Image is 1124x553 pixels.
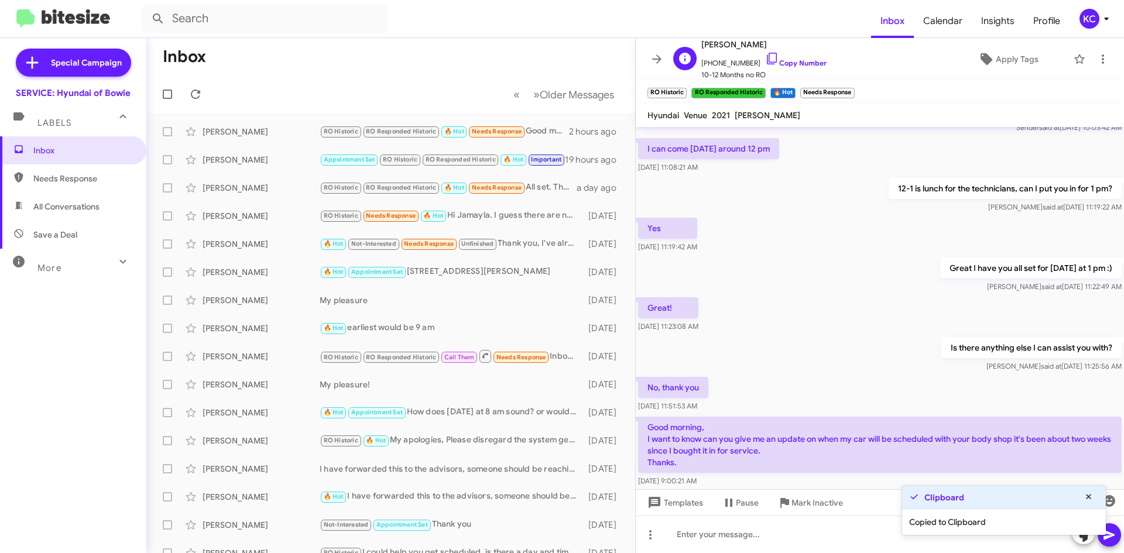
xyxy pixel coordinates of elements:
span: « [513,87,520,102]
div: [DATE] [582,322,626,334]
div: a day ago [577,182,626,194]
span: [PHONE_NUMBER] [701,51,827,69]
span: RO Responded Historic [366,184,436,191]
small: Needs Response [800,88,854,98]
span: said at [1041,282,1062,291]
span: Labels [37,118,71,128]
span: 🔥 Hot [324,493,344,500]
span: Sender [DATE] 10:03:42 AM [1016,123,1122,132]
span: Needs Response [472,184,522,191]
a: Calendar [914,4,972,38]
div: I have forwarded this to the advisors, someone should be reaching out with pricing [320,463,582,475]
span: [PERSON_NAME] [DATE] 11:19:22 AM [988,202,1122,211]
span: RO Historic [324,184,358,191]
div: [PERSON_NAME] [203,435,320,446]
div: Inbound Call [320,349,582,363]
button: Next [526,83,621,107]
div: KC [1080,9,1099,29]
div: [PERSON_NAME] [203,491,320,503]
span: 🔥 Hot [324,408,344,416]
span: Appointment Set [351,268,403,276]
span: 🔥 Hot [324,240,344,248]
button: Apply Tags [948,49,1068,70]
div: [PERSON_NAME] [203,519,320,531]
span: Needs Response [404,240,454,248]
span: RO Responded Historic [366,353,436,361]
button: Previous [506,83,527,107]
a: Special Campaign [16,49,131,77]
span: RO Responded Historic [366,128,436,135]
div: 2 hours ago [569,126,626,138]
span: [PERSON_NAME] [DATE] 11:25:56 AM [986,362,1122,370]
div: [PERSON_NAME] [203,210,320,222]
strong: Clipboard [924,492,964,503]
span: [DATE] 9:00:21 AM [638,476,697,485]
span: Appointment Set [376,521,428,528]
p: No, thank you [638,377,708,398]
div: [PERSON_NAME] [203,463,320,475]
button: Mark Inactive [768,492,852,513]
div: 19 hours ago [565,154,626,166]
p: Is there anything else I can assist you with? [941,337,1122,358]
div: [DATE] [582,379,626,390]
div: earliest would be 9 am [320,321,582,335]
p: Yes [638,218,697,239]
span: Needs Response [496,353,546,361]
div: [DATE] [582,238,626,250]
div: [PERSON_NAME] [203,322,320,334]
span: RO Historic [324,353,358,361]
small: RO Historic [647,88,687,98]
span: Pause [736,492,759,513]
span: Older Messages [540,88,614,101]
span: Venue [684,110,707,121]
span: Templates [645,492,703,513]
div: How does [DATE] at 8 am sound? or would you like something a little later? [320,406,582,419]
button: Templates [636,492,712,513]
span: Save a Deal [33,229,77,241]
p: Great! [638,297,698,318]
a: Profile [1024,4,1070,38]
span: 🔥 Hot [366,437,386,444]
span: All Conversations [33,201,100,212]
span: Special Campaign [51,57,122,68]
p: Good morning, I want to know can you give me an update on when my car will be scheduled with your... [638,417,1122,473]
span: [DATE] 11:08:21 AM [638,163,698,171]
div: [PERSON_NAME] [203,351,320,362]
span: [DATE] 11:23:08 AM [638,322,698,331]
span: RO Historic [383,156,417,163]
div: I have forwarded this to the advisors, someone should be reaching out with pricing [320,490,582,503]
span: Hyundai [647,110,679,121]
span: Important [531,156,561,163]
span: [DATE] 11:19:42 AM [638,242,697,251]
small: RO Responded Historic [691,88,765,98]
span: said at [1039,123,1060,132]
span: [PERSON_NAME] [735,110,800,121]
span: 10-12 Months no RO [701,69,827,81]
span: said at [1043,202,1063,211]
a: Inbox [871,4,914,38]
span: Call Them [444,353,475,361]
span: 🔥 Hot [503,156,523,163]
span: Appointment Set [351,408,403,416]
span: [DATE] 11:51:53 AM [638,401,697,410]
div: [PERSON_NAME] [203,126,320,138]
small: 🔥 Hot [770,88,796,98]
div: [DATE] [582,407,626,418]
span: 🔥 Hot [444,184,464,191]
span: 🔥 Hot [423,212,443,219]
div: My pleasure! [320,379,582,390]
span: 🔥 Hot [324,268,344,276]
div: [DATE] [582,210,626,222]
a: Insights [972,4,1024,38]
p: Great I have you all set for [DATE] at 1 pm :) [940,257,1122,279]
div: [DATE] [582,351,626,362]
button: KC [1070,9,1111,29]
span: Appointment Set [324,156,375,163]
span: Inbox [33,145,133,156]
div: [PERSON_NAME] [203,238,320,250]
div: [PERSON_NAME] [203,266,320,278]
div: SERVICE: Hyundai of Bowie [16,87,131,99]
a: Copy Number [765,59,827,67]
